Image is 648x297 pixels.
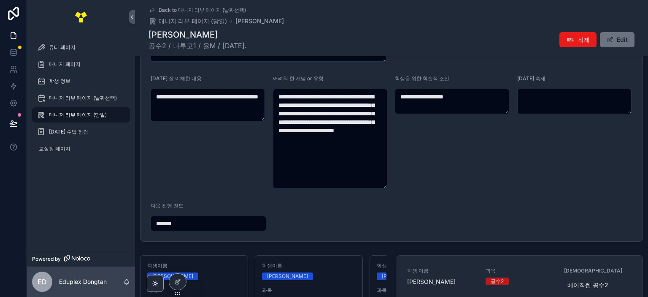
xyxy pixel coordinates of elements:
[407,267,475,274] span: 학생 이름
[32,107,130,123] a: 매니저 리뷰 페이지 (당일)
[49,78,70,84] span: 학생 정보
[74,10,88,24] img: App logo
[600,32,634,47] button: Edit
[148,41,247,51] span: 공수2 / 나루고1 / 율M / [DATE].
[147,287,241,294] span: 과목
[27,34,135,167] div: scrollable content
[491,278,504,285] div: 공수2
[152,272,193,280] div: [PERSON_NAME]
[148,29,247,41] h1: [PERSON_NAME]
[559,32,597,47] button: 삭제
[39,145,70,152] span: 교실장 페이지
[382,272,423,280] div: [PERSON_NAME]
[151,75,202,82] span: [DATE] 잘 이해한 내용
[32,57,130,72] a: 매니저 페이지
[377,262,470,269] span: 학생이름
[262,262,356,269] span: 학생이름
[407,278,475,286] span: [PERSON_NAME]
[32,141,130,156] a: 교실장 페이지
[49,128,88,135] span: [DATE] 수업 점검
[32,256,61,262] span: Powered by
[32,90,130,106] a: 매니저 리뷰 페이지 (날짜선택)
[49,44,76,51] span: 튜터 페이지
[32,74,130,89] a: 학생 정보
[49,112,107,118] span: 매니저 리뷰 페이지 (당일)
[267,272,308,280] div: [PERSON_NAME]
[159,17,227,25] span: 매니저 리뷰 페이지 (당일)
[377,287,470,294] span: 과목
[49,95,117,101] span: 매니저 리뷰 페이지 (날짜선택)
[235,17,284,25] a: [PERSON_NAME]
[151,202,184,209] span: 다음 진행 진도
[567,281,629,289] span: 베이직쎈 공수2
[32,124,130,139] a: [DATE] 수업 점검
[486,267,554,274] span: 과목
[147,262,241,269] span: 학생이름
[578,35,590,44] span: 삭제
[159,7,246,14] span: Back to 매니저 리뷰 페이지 (날짜선택)
[262,287,356,294] span: 과목
[395,75,449,82] span: 학생을 위한 학습적 조언
[148,17,227,25] a: 매니저 리뷰 페이지 (당일)
[38,277,47,287] span: ED
[517,75,545,82] span: [DATE] 숙제
[32,40,130,55] a: 튜터 페이지
[273,75,324,82] span: 어려워 한 개념 or 유형
[148,7,246,14] a: Back to 매니저 리뷰 페이지 (날짜선택)
[59,278,107,286] p: Eduplex Dongtan
[564,267,632,274] span: [DEMOGRAPHIC_DATA]
[27,251,135,267] a: Powered by
[49,61,81,68] span: 매니저 페이지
